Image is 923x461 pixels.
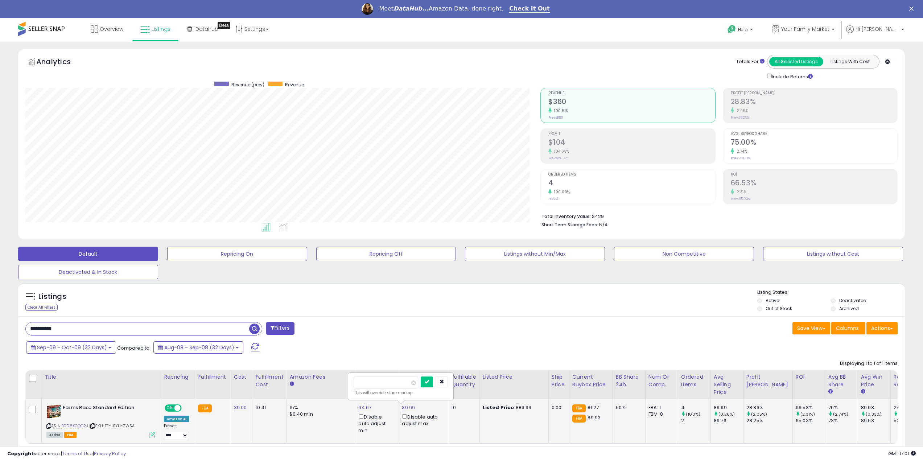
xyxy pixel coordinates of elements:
button: Aug-08 - Sep-08 (32 Days) [153,341,243,354]
h5: Analytics [36,57,85,69]
span: DataHub [195,25,218,33]
h2: $360 [548,98,715,107]
div: Return Rate [894,373,920,388]
button: Repricing Off [316,247,456,261]
small: 2.05% [734,108,749,114]
span: ON [165,405,174,411]
b: Listed Price: [483,404,516,411]
div: 50% [616,404,640,411]
div: Displaying 1 to 1 of 1 items [840,360,898,367]
button: Listings With Cost [823,57,877,66]
div: 73% [828,417,858,424]
div: Disable auto adjust min [358,413,393,434]
span: Revenue [285,82,304,88]
div: $0.40 min [289,411,350,417]
div: Profit [PERSON_NAME] [746,373,790,388]
a: 39.00 [234,404,247,411]
button: Default [18,247,158,261]
span: Overview [100,25,123,33]
button: Filters [266,322,294,335]
strong: Copyright [7,450,34,457]
div: 65.03% [796,417,825,424]
small: 100.51% [552,108,569,114]
div: Totals For [736,58,765,65]
a: B0D8XCQG2J [61,423,88,429]
div: 75% [828,404,858,411]
div: Avg Win Price [861,373,887,388]
div: Fulfillment Cost [255,373,283,388]
div: Current Buybox Price [572,373,610,388]
span: Aug-08 - Sep-08 (32 Days) [164,344,234,351]
div: Include Returns [762,72,821,81]
span: FBA [64,432,77,438]
span: Ordered Items [548,173,715,177]
div: Avg Selling Price [714,373,740,396]
small: 100.00% [552,189,570,195]
small: Amazon Fees. [289,381,294,387]
small: (100%) [686,411,700,417]
h2: 66.53% [731,179,897,189]
label: Out of Stock [766,305,792,312]
div: Disable auto adjust max [402,413,442,427]
a: Listings [135,18,176,40]
small: (0.26%) [718,411,735,417]
small: 2.31% [734,189,747,195]
div: Amazon AI [164,416,189,422]
div: 4 [681,404,710,411]
span: All listings currently available for purchase on Amazon [46,432,63,438]
span: 89.93 [588,414,601,421]
img: Profile image for Georgie [362,3,373,15]
div: FBM: 8 [648,411,672,417]
small: Prev: $180 [548,115,563,120]
div: Avg BB Share [828,373,855,388]
div: Clear All Filters [25,304,58,311]
a: Privacy Policy [94,450,126,457]
small: (2.74%) [833,411,848,417]
img: 51F01136YWL._SL40_.jpg [46,404,61,419]
div: 0.00 [552,404,564,411]
small: Prev: $50.72 [548,156,567,160]
div: Title [45,373,158,381]
button: Sep-09 - Oct-09 (32 Days) [26,341,116,354]
small: (2.05%) [751,411,767,417]
small: Prev: 28.25% [731,115,749,120]
small: Avg Win Price. [861,388,865,395]
a: 64.67 [358,404,371,411]
label: Archived [839,305,859,312]
div: Cost [234,373,250,381]
a: Terms of Use [62,450,93,457]
div: Amazon Fees [289,373,352,381]
small: 104.63% [552,149,569,154]
a: Check It Out [509,5,550,13]
small: (2.31%) [800,411,815,417]
div: Tooltip anchor [218,22,230,29]
span: Listings [152,25,170,33]
div: Repricing [164,373,192,381]
span: Profit [548,132,715,136]
button: Listings without Min/Max [465,247,605,261]
span: Columns [836,325,859,332]
small: Prev: 2 [548,197,558,201]
button: Listings without Cost [763,247,903,261]
a: 89.99 [402,404,415,411]
div: seller snap | | [7,450,126,457]
div: ROI [796,373,822,381]
li: $429 [541,211,892,220]
span: 81.27 [588,404,599,411]
a: Your Family Market [766,18,840,42]
div: 89.93 [861,404,890,411]
div: Ordered Items [681,373,708,388]
div: 89.99 [714,404,743,411]
span: Revenue (prev) [231,82,264,88]
button: Columns [831,322,865,334]
h5: Listings [38,292,66,302]
button: Save View [792,322,830,334]
small: Avg BB Share. [828,388,833,395]
a: DataHub [182,18,224,40]
span: Hi [PERSON_NAME] [856,25,899,33]
div: ASIN: [46,404,155,437]
b: Farms Race Standard Edition [63,404,151,413]
h2: 75.00% [731,138,897,148]
span: OFF [181,405,192,411]
span: N/A [599,221,608,228]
